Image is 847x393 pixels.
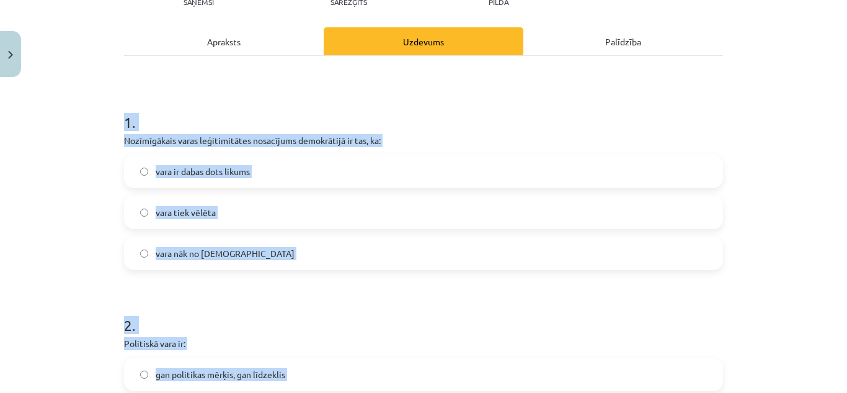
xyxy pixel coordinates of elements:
[124,92,723,130] h1: 1 .
[156,206,216,219] span: vara tiek vēlēta
[156,368,285,381] span: gan politikas mērķis, gan līdzeklis
[523,27,723,55] div: Palīdzība
[140,371,148,379] input: gan politikas mērķis, gan līdzeklis
[324,27,523,55] div: Uzdevums
[124,295,723,333] h1: 2 .
[156,165,250,178] span: vara ir dabas dots likums
[140,168,148,176] input: vara ir dabas dots likums
[156,247,295,260] span: vara nāk no [DEMOGRAPHIC_DATA]
[140,250,148,258] input: vara nāk no [DEMOGRAPHIC_DATA]
[124,134,723,147] p: Nozīmīgākais varas leģitimitātes nosacījums demokrātijā ir tas, ka:
[124,337,723,350] p: Politiskā vara ir:
[140,209,148,217] input: vara tiek vēlēta
[124,27,324,55] div: Apraksts
[8,51,13,59] img: icon-close-lesson-0947bae3869378f0d4975bcd49f059093ad1ed9edebbc8119c70593378902aed.svg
